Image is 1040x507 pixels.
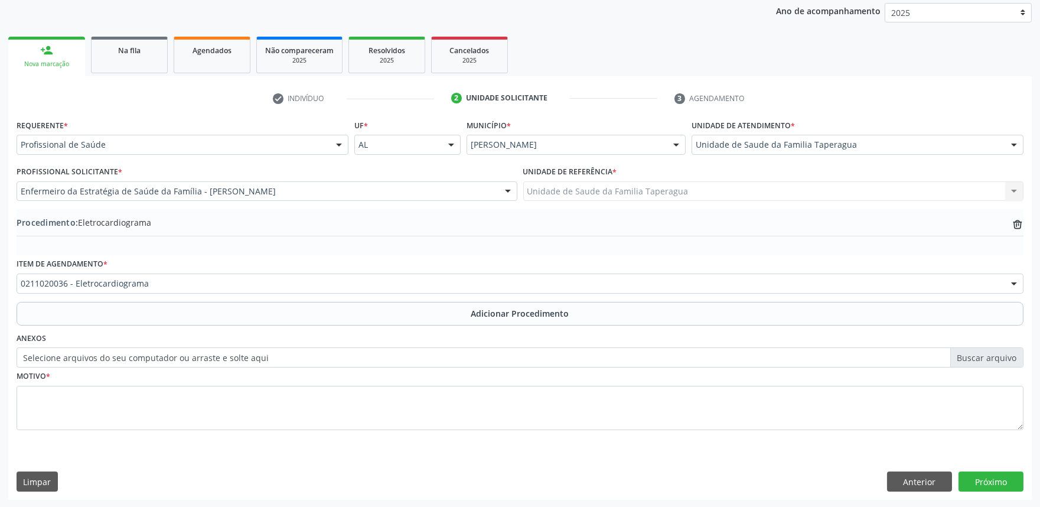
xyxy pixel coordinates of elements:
[440,56,499,65] div: 2025
[451,93,462,103] div: 2
[887,472,952,492] button: Anterior
[471,307,569,320] span: Adicionar Procedimento
[357,56,416,65] div: 2025
[776,3,881,18] p: Ano de acompanhamento
[17,330,46,348] label: Anexos
[358,139,437,151] span: AL
[17,163,122,181] label: Profissional Solicitante
[21,278,999,290] span: 0211020036 - Eletrocardiograma
[17,116,68,135] label: Requerente
[118,45,141,56] span: Na fila
[21,139,324,151] span: Profissional de Saúde
[471,139,661,151] span: [PERSON_NAME]
[17,255,107,274] label: Item de agendamento
[21,186,493,197] span: Enfermeiro da Estratégia de Saúde da Família - [PERSON_NAME]
[40,44,53,57] div: person_add
[354,116,368,135] label: UF
[466,93,547,103] div: Unidade solicitante
[692,116,795,135] label: Unidade de atendimento
[17,60,77,69] div: Nova marcação
[17,368,50,386] label: Motivo
[193,45,232,56] span: Agendados
[17,216,151,229] span: Eletrocardiograma
[369,45,405,56] span: Resolvidos
[696,139,999,151] span: Unidade de Saude da Familia Taperagua
[265,45,334,56] span: Não compareceram
[523,163,617,181] label: Unidade de referência
[450,45,490,56] span: Cancelados
[265,56,334,65] div: 2025
[17,472,58,492] button: Limpar
[17,302,1023,326] button: Adicionar Procedimento
[959,472,1023,492] button: Próximo
[467,116,511,135] label: Município
[17,217,78,228] span: Procedimento:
